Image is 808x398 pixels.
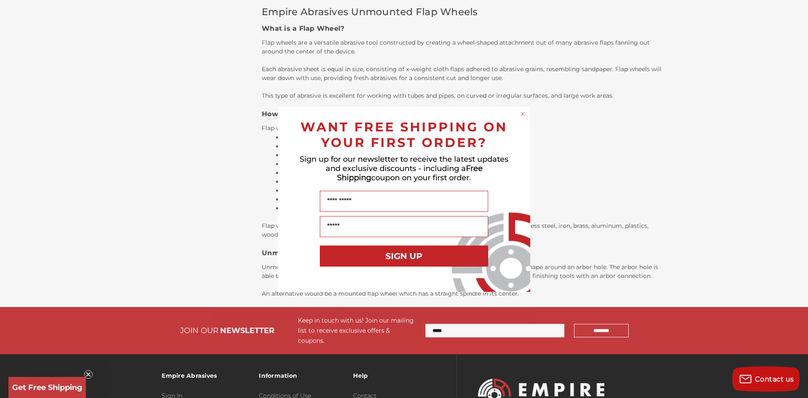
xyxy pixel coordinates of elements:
[320,246,488,267] button: SIGN UP
[732,366,800,392] button: Contact us
[755,375,794,383] span: Contact us
[300,119,508,150] span: WANT FREE SHIPPING ON YOUR FIRST ORDER?
[518,110,527,118] button: Close dialog
[300,155,508,182] span: Sign up for our newsletter to receive the latest updates and exclusive discounts - including a co...
[337,164,483,182] span: Free Shipping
